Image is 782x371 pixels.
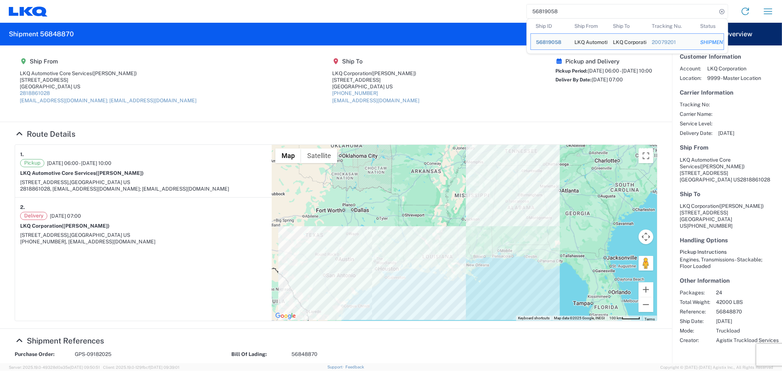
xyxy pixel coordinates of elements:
span: [DATE] 09:50:51 [70,365,100,370]
button: Show street map [275,148,301,163]
a: [EMAIL_ADDRESS][DOMAIN_NAME] [333,98,420,103]
span: ([PERSON_NAME]) [372,70,416,76]
strong: 2. [20,203,25,212]
h5: Pickup and Delivery [555,58,652,65]
strong: Purchase Order: [15,351,70,358]
span: ([PERSON_NAME]) [700,164,745,169]
strong: LKQ Automotive Core Services [20,170,144,176]
span: [STREET_ADDRESS] [680,170,728,176]
span: [DATE] 06:00 - [DATE] 10:00 [47,160,111,166]
div: 20079201 [652,39,690,45]
span: [STREET_ADDRESS], [20,232,70,238]
span: ([PERSON_NAME]) [92,70,137,76]
button: Toggle fullscreen view [639,148,653,163]
div: LKQ Automotive Core Services [20,70,197,77]
h5: Ship From [680,144,774,151]
a: Feedback [345,365,364,369]
strong: Bill Of Lading: [231,351,286,358]
span: Total Weight: [680,299,710,305]
div: [PHONE_NUMBER], [EMAIL_ADDRESS][DOMAIN_NAME] [20,238,267,245]
input: Shipment, tracking or reference number [527,4,717,18]
span: ([PERSON_NAME]) [719,203,764,209]
address: [GEOGRAPHIC_DATA] US [680,157,774,183]
span: LKQ Automotive Core Services [680,157,731,169]
span: Delivery [20,212,47,220]
span: 56848870 [716,308,779,315]
span: Deliver By Date: [555,77,592,82]
span: [DATE] 07:00 [592,77,623,82]
span: 56848870 [291,351,317,358]
th: Ship From [569,19,608,33]
div: LKQ Corporation [613,34,642,49]
span: Map data ©2025 Google, INEGI [554,316,605,320]
th: Ship To [608,19,647,33]
strong: 1. [20,150,24,159]
span: 9999 - Master Location [707,75,761,81]
address: [GEOGRAPHIC_DATA] US [680,203,774,229]
span: Mode: [680,327,710,334]
div: SHIPMENT_STATUS_PIPE.SHIPMENT_STATUS.SHIP [700,39,719,45]
strong: LKQ Corporation [20,223,110,229]
span: Pickup [20,159,44,167]
a: Open this area in Google Maps (opens a new window) [273,311,298,321]
span: [DATE] [718,130,734,136]
h5: Ship To [680,191,774,198]
a: [PHONE_NUMBER] [333,90,378,96]
h6: Pickup Instructions [680,249,774,255]
div: LKQ Corporation [333,70,420,77]
span: [GEOGRAPHIC_DATA] US [70,179,130,185]
th: Ship ID [530,19,569,33]
span: Tracking No: [680,101,712,108]
div: 56819058 [536,39,564,45]
h5: Ship To [333,58,420,65]
span: Service Level: [680,120,712,127]
span: Reference: [680,308,710,315]
button: Show satellite imagery [301,148,337,163]
th: Status [695,19,724,33]
span: LKQ Corporation [707,65,761,72]
span: Delivery Date: [680,130,712,136]
span: ([PERSON_NAME]) [96,170,144,176]
h2: Shipment 56848870 [9,30,74,38]
img: Google [273,311,298,321]
button: Map camera controls [639,229,653,244]
span: [GEOGRAPHIC_DATA] US [70,232,130,238]
button: Drag Pegman onto the map to open Street View [639,256,653,271]
span: 24 [716,289,779,296]
span: Packages: [680,289,710,296]
h5: Customer Information [680,53,774,60]
span: Agistix Truckload Services [716,337,779,344]
span: 100 km [609,316,622,320]
span: Copyright © [DATE]-[DATE] Agistix Inc., All Rights Reserved [660,364,773,371]
span: Truckload [716,327,779,334]
button: Zoom in [639,282,653,297]
span: [DATE] 09:39:01 [150,365,179,370]
span: Creator: [680,337,710,344]
div: [GEOGRAPHIC_DATA] US [20,83,197,90]
span: 2818861028 [740,177,770,183]
div: [STREET_ADDRESS] [333,77,420,83]
span: Client: 2025.19.0-129fbcf [103,365,179,370]
span: Server: 2025.19.0-49328d0a35e [9,365,100,370]
span: GPS-09182025 [75,351,111,358]
a: Terms [645,317,655,321]
span: Ship Date: [680,318,710,324]
span: LKQ Corporation [STREET_ADDRESS] [680,203,764,216]
span: [STREET_ADDRESS], [20,179,70,185]
a: Hide Details [15,336,104,345]
span: 42000 LBS [716,299,779,305]
span: ([PERSON_NAME]) [62,223,110,229]
span: [PHONE_NUMBER] [687,223,733,229]
h5: Carrier Information [680,89,774,96]
span: [DATE] [716,318,779,324]
th: Tracking Nu. [647,19,695,33]
button: Map Scale: 100 km per 46 pixels [607,316,642,321]
button: Keyboard shortcuts [518,316,550,321]
button: Zoom out [639,297,653,312]
h5: Ship From [20,58,197,65]
a: Support [327,365,346,369]
span: [DATE] 07:00 [50,213,81,219]
a: 2818861028 [20,90,50,96]
div: [GEOGRAPHIC_DATA] US [333,83,420,90]
a: Hide Details [15,129,76,139]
